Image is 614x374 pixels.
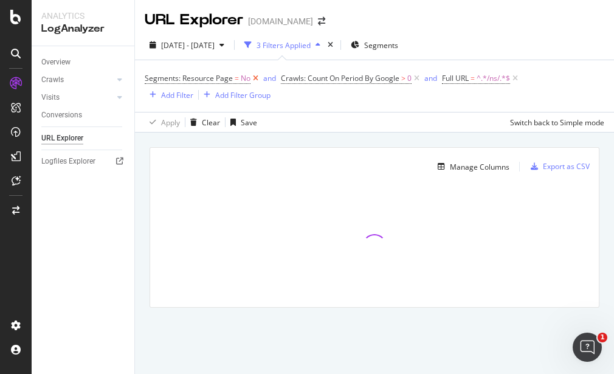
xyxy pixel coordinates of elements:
[41,132,126,145] a: URL Explorer
[202,117,220,128] div: Clear
[424,72,437,84] button: and
[161,117,180,128] div: Apply
[364,40,398,50] span: Segments
[505,113,604,132] button: Switch back to Simple mode
[145,113,180,132] button: Apply
[41,74,64,86] div: Crawls
[41,74,114,86] a: Crawls
[215,90,271,100] div: Add Filter Group
[598,333,607,342] span: 1
[471,73,475,83] span: =
[41,91,114,104] a: Visits
[248,15,313,27] div: [DOMAIN_NAME]
[263,72,276,84] button: and
[41,155,95,168] div: Logfiles Explorer
[526,157,590,176] button: Export as CSV
[401,73,405,83] span: >
[41,56,71,69] div: Overview
[41,109,82,122] div: Conversions
[346,35,403,55] button: Segments
[241,70,250,87] span: No
[450,162,509,172] div: Manage Columns
[281,73,399,83] span: Crawls: Count On Period By Google
[325,39,336,51] div: times
[240,35,325,55] button: 3 Filters Applied
[41,56,126,69] a: Overview
[185,113,220,132] button: Clear
[41,155,126,168] a: Logfiles Explorer
[161,90,193,100] div: Add Filter
[318,17,325,26] div: arrow-right-arrow-left
[241,117,257,128] div: Save
[199,88,271,102] button: Add Filter Group
[41,132,83,145] div: URL Explorer
[145,10,243,30] div: URL Explorer
[161,40,215,50] span: [DATE] - [DATE]
[145,35,229,55] button: [DATE] - [DATE]
[263,73,276,83] div: and
[41,109,126,122] a: Conversions
[41,22,125,36] div: LogAnalyzer
[543,161,590,171] div: Export as CSV
[442,73,469,83] span: Full URL
[573,333,602,362] iframe: Intercom live chat
[41,91,60,104] div: Visits
[145,73,233,83] span: Segments: Resource Page
[145,88,193,102] button: Add Filter
[510,117,604,128] div: Switch back to Simple mode
[41,10,125,22] div: Analytics
[407,70,412,87] span: 0
[424,73,437,83] div: and
[477,70,510,87] span: ^.*/ns/.*$
[235,73,239,83] span: =
[257,40,311,50] div: 3 Filters Applied
[226,113,257,132] button: Save
[433,159,509,174] button: Manage Columns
